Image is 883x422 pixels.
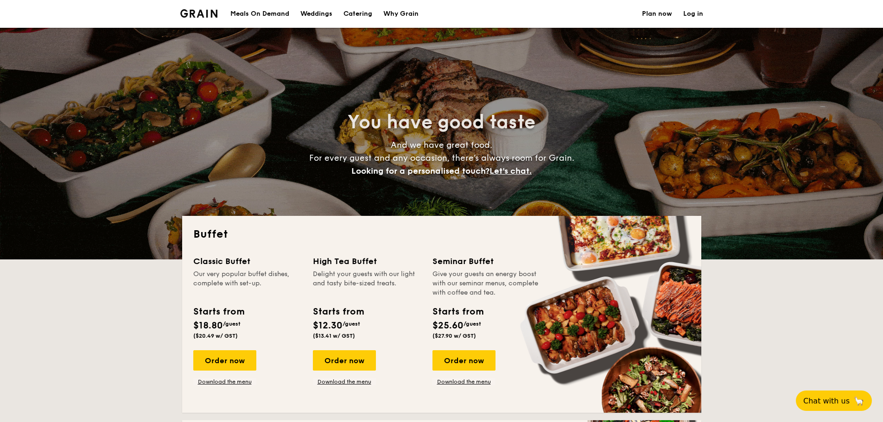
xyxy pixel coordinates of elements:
[193,270,302,297] div: Our very popular buffet dishes, complete with set-up.
[803,397,850,405] span: Chat with us
[432,320,464,331] span: $25.60
[351,166,489,176] span: Looking for a personalised touch?
[432,255,541,268] div: Seminar Buffet
[313,255,421,268] div: High Tea Buffet
[313,270,421,297] div: Delight your guests with our light and tasty bite-sized treats.
[313,350,376,371] div: Order now
[193,255,302,268] div: Classic Buffet
[432,350,495,371] div: Order now
[432,378,495,385] a: Download the menu
[193,378,256,385] a: Download the menu
[464,321,481,327] span: /guest
[193,305,244,319] div: Starts from
[432,305,483,319] div: Starts from
[309,140,574,176] span: And we have great food. For every guest and any occasion, there’s always room for Grain.
[180,9,218,18] a: Logotype
[313,305,363,319] div: Starts from
[193,227,690,242] h2: Buffet
[432,333,476,339] span: ($27.90 w/ GST)
[853,396,864,406] span: 🦙
[193,333,238,339] span: ($20.49 w/ GST)
[313,333,355,339] span: ($13.41 w/ GST)
[432,270,541,297] div: Give your guests an energy boost with our seminar menus, complete with coffee and tea.
[489,166,532,176] span: Let's chat.
[193,350,256,371] div: Order now
[313,320,343,331] span: $12.30
[348,111,535,133] span: You have good taste
[796,391,872,411] button: Chat with us🦙
[193,320,223,331] span: $18.80
[180,9,218,18] img: Grain
[313,378,376,385] a: Download the menu
[223,321,241,327] span: /guest
[343,321,360,327] span: /guest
